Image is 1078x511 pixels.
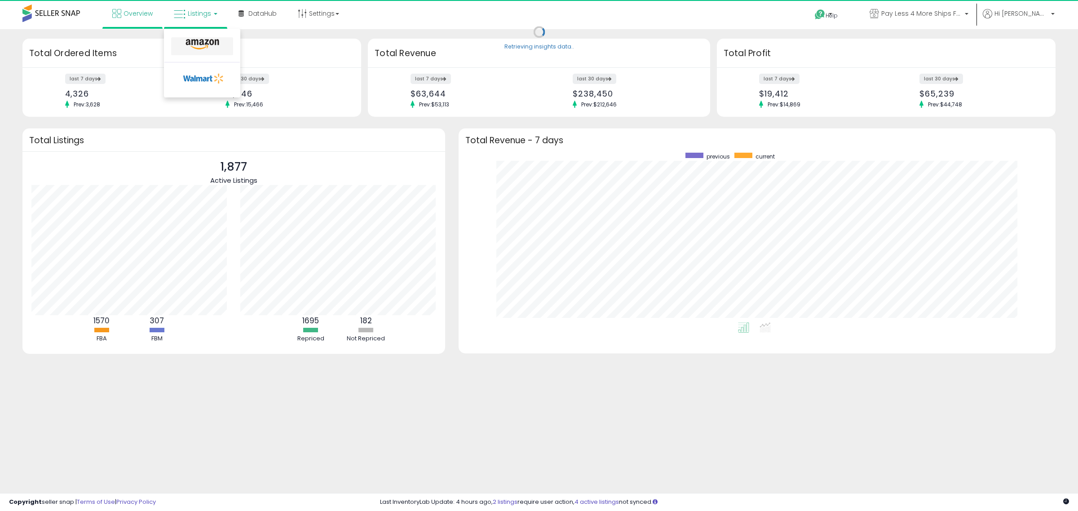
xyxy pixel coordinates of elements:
[284,335,338,343] div: Repriced
[339,335,393,343] div: Not Repriced
[755,153,775,160] span: current
[724,47,1049,60] h3: Total Profit
[707,153,730,160] span: previous
[919,89,1040,98] div: $65,239
[415,101,454,108] span: Prev: $53,113
[411,74,451,84] label: last 7 days
[983,9,1055,29] a: Hi [PERSON_NAME]
[504,43,574,51] div: Retrieving insights data..
[994,9,1048,18] span: Hi [PERSON_NAME]
[375,47,703,60] h3: Total Revenue
[248,9,277,18] span: DataHub
[69,101,105,108] span: Prev: 3,628
[124,9,153,18] span: Overview
[808,2,855,29] a: Help
[923,101,967,108] span: Prev: $44,748
[814,9,826,20] i: Get Help
[577,101,621,108] span: Prev: $212,646
[826,12,838,19] span: Help
[210,159,257,176] p: 1,877
[465,137,1049,144] h3: Total Revenue - 7 days
[29,47,354,60] h3: Total Ordered Items
[230,101,268,108] span: Prev: 15,466
[65,89,186,98] div: 4,326
[225,89,346,98] div: 16,446
[759,74,800,84] label: last 7 days
[763,101,805,108] span: Prev: $14,869
[210,176,257,185] span: Active Listings
[759,89,879,98] div: $19,412
[188,9,211,18] span: Listings
[93,315,110,326] b: 1570
[150,315,164,326] b: 307
[411,89,532,98] div: $63,644
[360,315,372,326] b: 182
[65,74,106,84] label: last 7 days
[881,9,962,18] span: Pay Less 4 More Ships Fast
[225,74,269,84] label: last 30 days
[130,335,184,343] div: FBM
[573,89,694,98] div: $238,450
[302,315,319,326] b: 1695
[919,74,963,84] label: last 30 days
[75,335,128,343] div: FBA
[29,137,438,144] h3: Total Listings
[573,74,616,84] label: last 30 days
